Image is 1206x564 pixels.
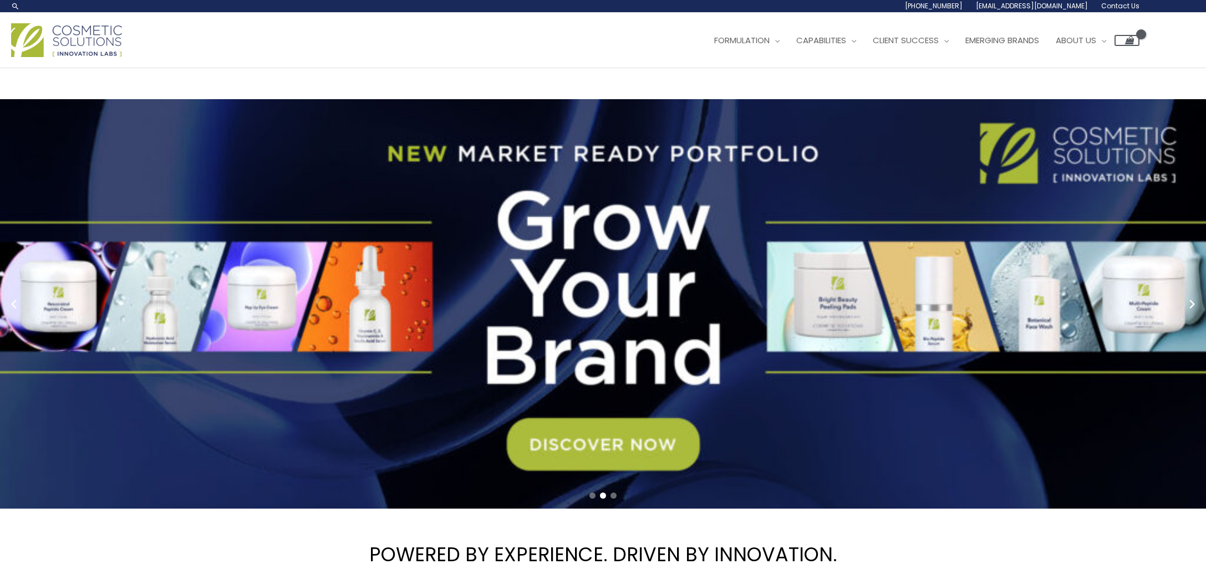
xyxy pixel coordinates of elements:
span: Contact Us [1101,1,1139,11]
a: Client Success [864,24,957,57]
a: Capabilities [788,24,864,57]
a: Search icon link [11,2,20,11]
span: Client Success [873,34,939,46]
img: Cosmetic Solutions Logo [11,23,122,57]
span: Emerging Brands [965,34,1039,46]
span: Go to slide 3 [610,493,617,499]
span: [EMAIL_ADDRESS][DOMAIN_NAME] [976,1,1088,11]
span: Capabilities [796,34,846,46]
button: Previous slide [6,296,22,312]
span: [PHONE_NUMBER] [905,1,963,11]
span: Go to slide 1 [589,493,596,499]
a: Formulation [706,24,788,57]
span: Formulation [714,34,770,46]
span: About Us [1056,34,1096,46]
button: Next slide [1184,296,1200,312]
a: View Shopping Cart, empty [1115,35,1139,46]
nav: Site Navigation [698,24,1139,57]
span: Go to slide 2 [600,493,606,499]
a: Emerging Brands [957,24,1047,57]
a: About Us [1047,24,1115,57]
